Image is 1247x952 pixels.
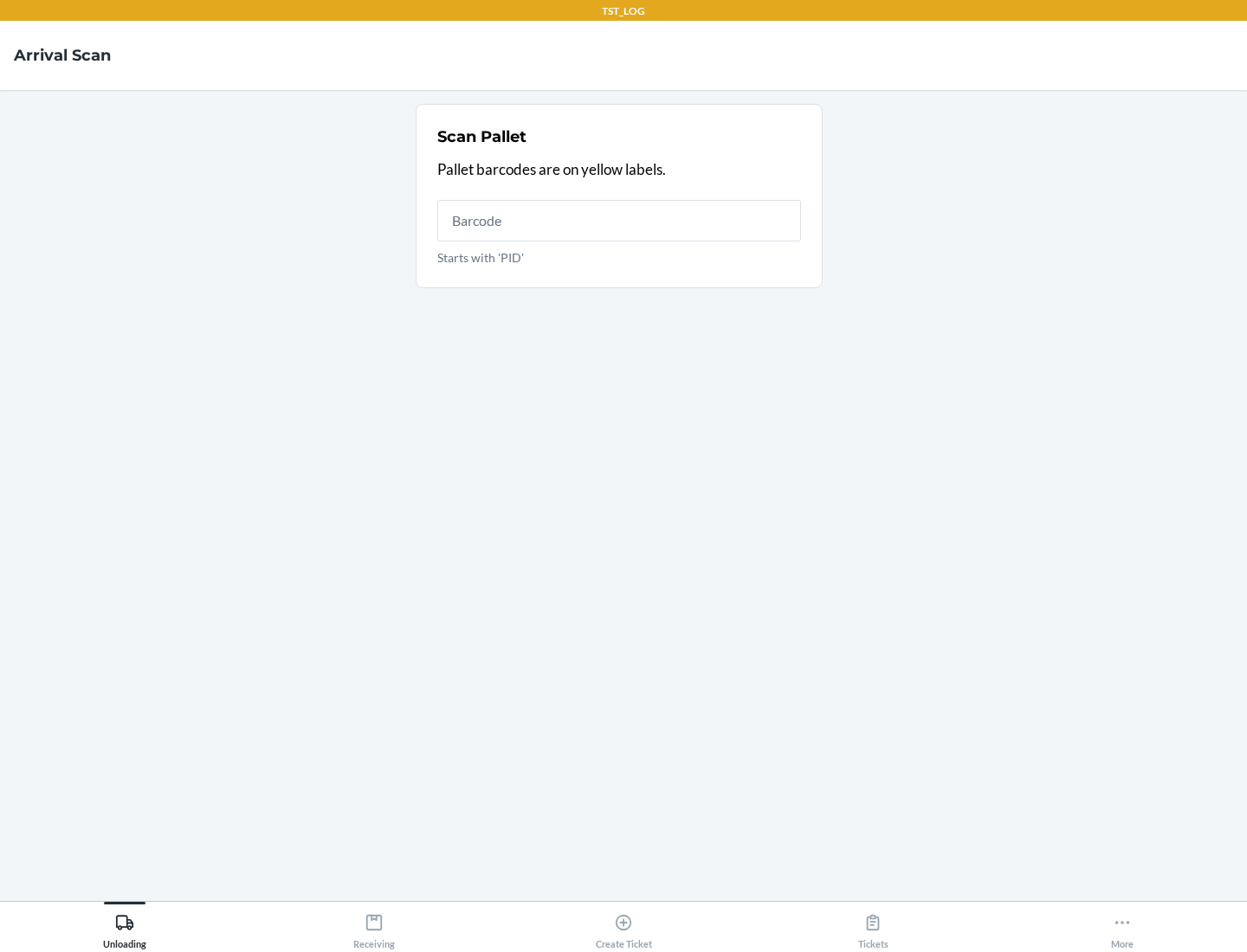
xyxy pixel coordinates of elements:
[437,125,527,148] h2: Scan Pallet
[499,902,748,949] button: Create Ticket
[14,44,111,67] h4: Arrival Scan
[602,3,645,19] p: TST_LOG
[748,902,998,949] button: Tickets
[998,902,1247,949] button: More
[353,906,395,949] div: Receiving
[437,248,801,267] p: Starts with 'PID'
[1111,906,1134,949] div: More
[858,906,888,949] div: Tickets
[249,902,499,949] button: Receiving
[596,906,652,949] div: Create Ticket
[103,906,146,949] div: Unloading
[437,200,801,241] input: Starts with 'PID'
[437,158,801,181] p: Pallet barcodes are on yellow labels.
